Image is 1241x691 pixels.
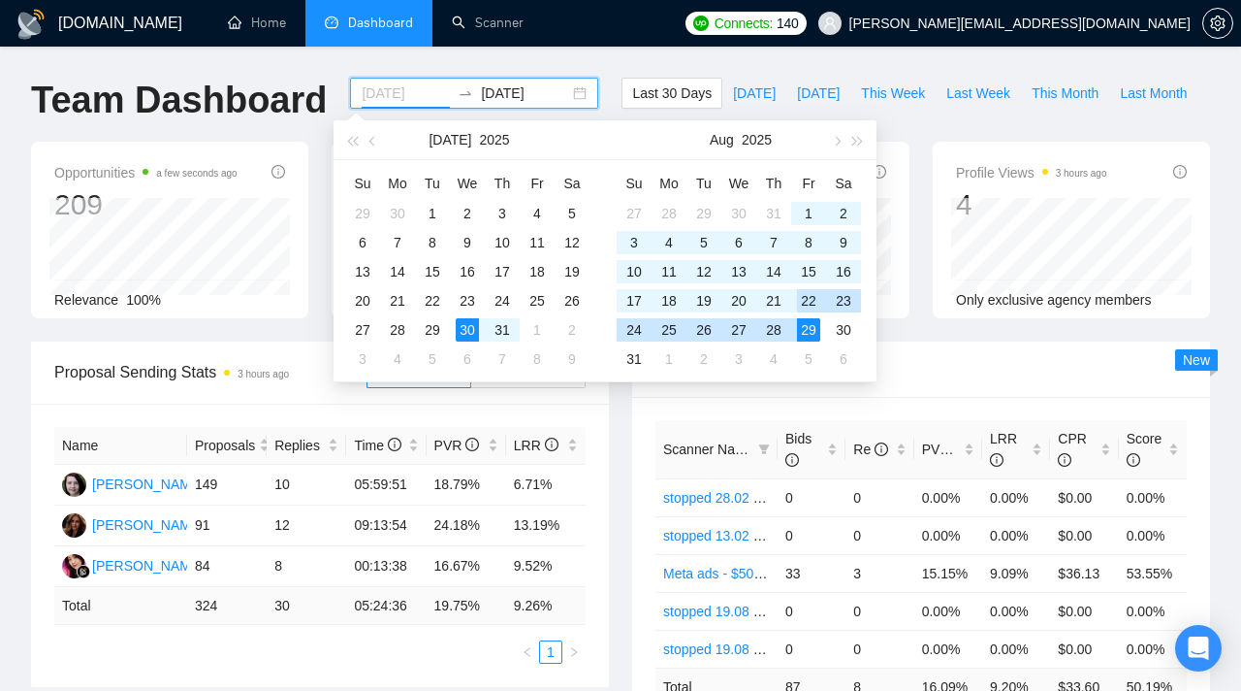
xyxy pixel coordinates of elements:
td: 2025-07-09 [450,228,485,257]
div: 7 [386,231,409,254]
td: 2025-07-30 [450,315,485,345]
td: 2025-09-05 [791,345,826,374]
span: right [568,646,580,658]
td: 2025-08-24 [617,315,652,345]
span: swap-right [458,85,473,101]
div: 23 [456,289,479,313]
th: Th [756,168,791,199]
div: 20 [351,289,374,313]
td: 2025-07-29 [686,199,721,228]
div: 4 [386,347,409,371]
th: Fr [791,168,826,199]
td: 18.79% [427,465,506,506]
td: 2025-08-25 [652,315,686,345]
td: 2025-07-30 [721,199,756,228]
div: 31 [491,318,514,342]
td: 2025-08-16 [826,257,861,286]
div: 8 [421,231,444,254]
div: 6 [832,347,855,371]
span: Opportunities [54,161,238,184]
td: 2025-08-30 [826,315,861,345]
td: 2025-07-10 [485,228,520,257]
div: 27 [727,318,750,342]
td: 2025-08-29 [791,315,826,345]
td: 2025-07-20 [345,286,380,315]
td: 24.18% [427,506,506,546]
td: 2025-09-04 [756,345,791,374]
td: 2025-08-01 [791,199,826,228]
span: Scanner Breakdown [655,357,1187,381]
td: 2025-09-02 [686,345,721,374]
td: 10 [267,465,346,506]
div: 10 [622,260,646,283]
a: 1 [540,642,561,663]
div: 1 [797,202,820,225]
td: 2025-08-15 [791,257,826,286]
div: 14 [762,260,785,283]
td: 2025-08-01 [520,315,555,345]
span: Replies [274,435,324,456]
div: 28 [657,202,681,225]
span: info-circle [388,438,401,451]
span: Score [1127,431,1162,468]
td: 2025-07-12 [555,228,589,257]
a: Meta ads - $500+/$30+ - Feedback+/cost1k+ -AI [663,566,955,581]
h1: Team Dashboard [31,78,327,123]
div: 5 [560,202,584,225]
a: stopped 28.02 - Google Ads - LeadGen/cases/hook- saved $k [663,490,1034,506]
span: info-circle [1127,453,1140,467]
span: PVR [922,442,968,457]
td: 0.00% [982,478,1050,516]
div: 28 [762,318,785,342]
td: 2025-08-03 [345,345,380,374]
th: Sa [826,168,861,199]
td: 2025-07-22 [415,286,450,315]
span: Only exclusive agency members [956,292,1152,308]
span: filter [758,444,770,455]
div: 21 [386,289,409,313]
div: 8 [797,231,820,254]
span: PVR [434,438,480,453]
th: Tu [415,168,450,199]
div: 1 [421,202,444,225]
time: 3 hours ago [1056,168,1107,179]
th: Su [345,168,380,199]
td: 2025-07-04 [520,199,555,228]
span: Bids [785,431,811,468]
span: Dashboard [348,15,413,31]
span: info-circle [1173,165,1187,179]
td: 2025-07-03 [485,199,520,228]
td: 2025-07-27 [617,199,652,228]
th: Replies [267,427,346,465]
div: 29 [351,202,374,225]
td: 2025-06-29 [345,199,380,228]
div: 18 [657,289,681,313]
td: 0.00% [982,516,1050,554]
div: 11 [525,231,549,254]
td: 2025-08-21 [756,286,791,315]
button: Last Month [1109,78,1197,109]
div: 4 [956,186,1107,223]
div: 9 [832,231,855,254]
a: homeHome [228,15,286,31]
td: 2025-08-09 [555,345,589,374]
td: 2025-08-08 [520,345,555,374]
div: 30 [456,318,479,342]
td: 0.00% [1119,478,1187,516]
div: 209 [54,186,238,223]
td: 0.00% [914,478,982,516]
td: 2025-07-01 [415,199,450,228]
input: Start date [362,82,450,104]
time: 3 hours ago [238,369,289,379]
div: 9 [560,347,584,371]
div: 12 [560,231,584,254]
th: Proposals [187,427,267,465]
span: This Week [861,82,925,104]
div: 25 [657,318,681,342]
div: 4 [657,231,681,254]
button: [DATE] [786,78,850,109]
a: NK[PERSON_NAME] [62,557,204,573]
li: 1 [539,641,562,664]
td: 2025-08-03 [617,228,652,257]
button: [DATE] [722,78,786,109]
